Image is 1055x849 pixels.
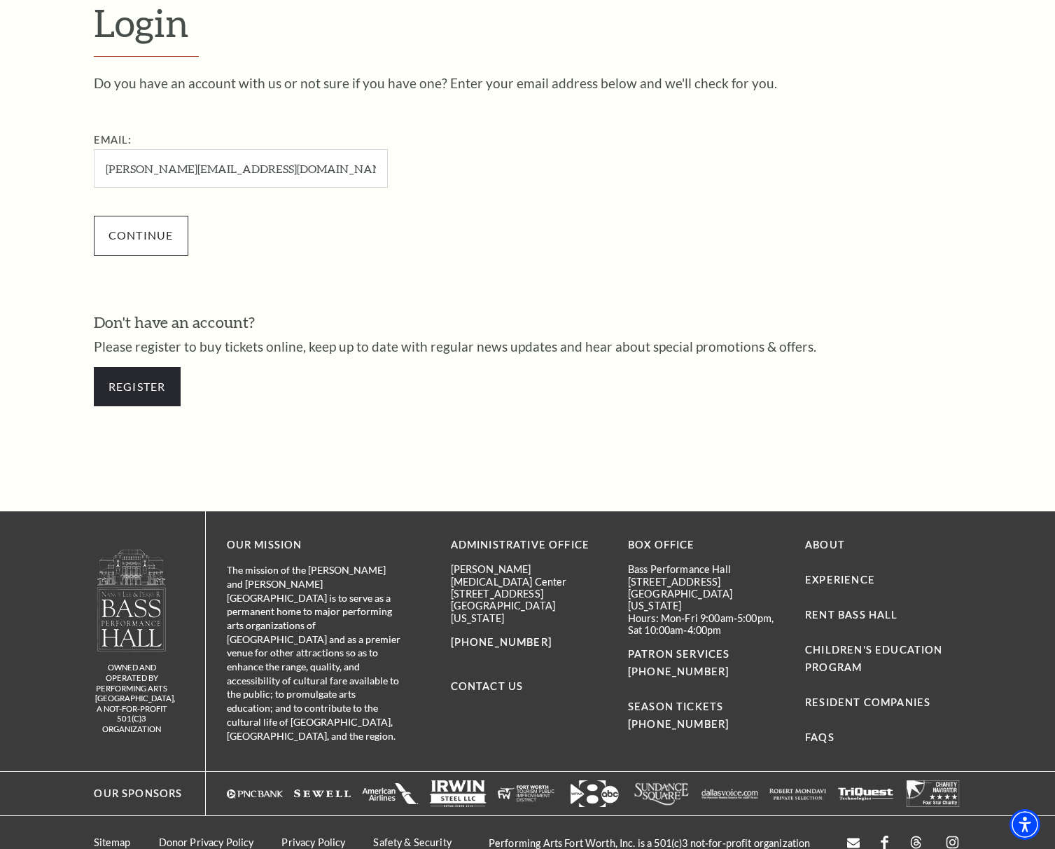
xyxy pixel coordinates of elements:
[628,588,784,612] p: [GEOGRAPHIC_DATA][US_STATE]
[94,76,962,90] p: Do you have an account with us or not sure if you have one? Enter your email address below and we...
[769,780,826,807] img: The image is completely blank or white.
[81,785,182,803] p: Our Sponsors
[95,663,169,734] p: owned and operated by Performing Arts [GEOGRAPHIC_DATA], A NOT-FOR-PROFIT 501(C)3 ORGANIZATION
[805,539,845,551] a: About
[94,836,131,848] a: Sitemap
[475,837,825,849] p: Performing Arts Fort Worth, Inc. is a 501(c)3 not-for-profit organization
[451,634,607,651] p: [PHONE_NUMBER]
[94,134,132,146] label: Email:
[905,780,962,807] a: The image is completely blank or white. - open in a new tab
[634,780,690,807] a: Logo of Sundance Square, featuring stylized text in white. - open in a new tab
[628,563,784,575] p: Bass Performance Hall
[94,312,962,333] h3: Don't have an account?
[94,149,388,188] input: Required
[805,574,875,586] a: Experience
[628,612,784,637] p: Hours: Mon-Fri 9:00am-5:00pm, Sat 10:00am-4:00pm
[905,780,962,807] img: The image is completely blank or white.
[628,537,784,554] p: BOX OFFICE
[566,780,622,807] img: Logo featuring the number "8" with an arrow and "abc" in a modern design.
[451,537,607,554] p: Administrative Office
[96,548,167,651] img: owned and operated by Performing Arts Fort Worth, A NOT-FOR-PROFIT 501(C)3 ORGANIZATION
[159,836,254,848] a: Donor Privacy Policy
[362,780,419,807] img: The image is completely blank or white.
[701,780,758,807] img: The image features a simple white background with text that appears to be a logo or brand name.
[94,340,962,353] p: Please register to buy tickets online, keep up to date with regular news updates and hear about s...
[1009,809,1040,840] div: Accessibility Menu
[294,780,351,807] a: The image is completely blank or white. - open in a new tab
[227,780,284,807] img: Logo of PNC Bank in white text with a triangular symbol.
[94,367,181,406] a: Register
[628,646,784,681] p: PATRON SERVICES [PHONE_NUMBER]
[451,588,607,600] p: [STREET_ADDRESS]
[281,836,345,848] a: Privacy Policy
[805,731,834,743] a: FAQs
[498,780,554,807] img: The image is completely blank or white.
[701,780,758,807] a: The image features a simple white background with text that appears to be a logo or brand name. -...
[634,780,690,807] img: Logo of Sundance Square, featuring stylized text in white.
[451,680,524,692] a: Contact Us
[227,537,402,554] p: OUR MISSION
[227,780,284,807] a: Logo of PNC Bank in white text with a triangular symbol. - open in a new tab - target website may...
[628,681,784,733] p: SEASON TICKETS [PHONE_NUMBER]
[294,780,351,807] img: The image is completely blank or white.
[430,780,487,807] a: Logo of Irwin Steel LLC, featuring the company name in bold letters with a simple design. - open ...
[628,576,784,588] p: [STREET_ADDRESS]
[451,563,607,588] p: [PERSON_NAME][MEDICAL_DATA] Center
[805,609,897,621] a: Rent Bass Hall
[94,216,188,255] input: Submit button
[837,780,894,807] img: The image is completely blank or white.
[430,780,487,807] img: Logo of Irwin Steel LLC, featuring the company name in bold letters with a simple design.
[227,563,402,743] p: The mission of the [PERSON_NAME] and [PERSON_NAME][GEOGRAPHIC_DATA] is to serve as a permanent ho...
[837,780,894,807] a: The image is completely blank or white. - open in a new tab
[769,780,826,807] a: The image is completely blank or white. - open in a new tab
[373,836,451,848] a: Safety & Security
[805,696,930,708] a: Resident Companies
[566,780,622,807] a: Logo featuring the number "8" with an arrow and "abc" in a modern design. - open in a new tab
[451,600,607,624] p: [GEOGRAPHIC_DATA][US_STATE]
[805,644,942,673] a: Children's Education Program
[362,780,419,807] a: The image is completely blank or white. - open in a new tab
